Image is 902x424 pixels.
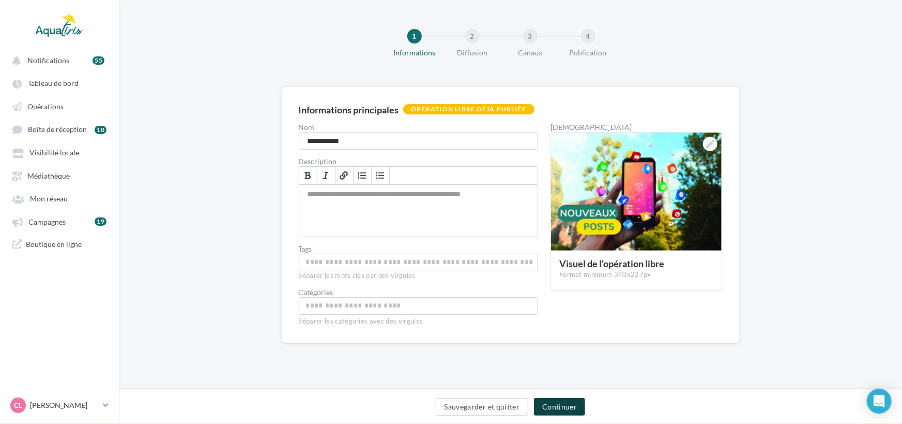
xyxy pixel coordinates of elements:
[354,167,372,184] a: Insérer/Supprimer une liste numérotée
[27,171,70,180] span: Médiathèque
[299,124,539,131] label: Nom
[26,239,82,249] span: Boutique en ligne
[381,48,448,58] div: Informations
[867,389,892,414] div: Open Intercom Messenger
[403,104,535,114] div: Opération libre déjà publiée
[407,29,422,43] div: 1
[301,256,536,268] input: Permet aux affiliés de trouver l'opération libre plus facilement
[559,270,713,280] div: Format minimum 340x227px
[6,189,113,208] a: Mon réseau
[523,29,538,43] div: 3
[301,300,536,312] input: Choisissez une catégorie
[6,120,113,139] a: Boîte de réception 10
[6,212,113,231] a: Campagnes 19
[436,398,529,416] button: Sauvegarder et quitter
[497,48,563,58] div: Canaux
[581,29,595,43] div: 4
[6,143,113,162] a: Visibilité locale
[6,235,113,253] a: Boutique en ligne
[28,125,87,134] span: Boîte de réception
[299,297,539,315] div: Choisissez une catégorie
[6,74,113,92] a: Tableau de bord
[299,167,317,184] a: Gras (Ctrl+B)
[439,48,506,58] div: Diffusion
[317,167,335,184] a: Italique (Ctrl+I)
[559,259,713,268] div: Visuel de l'opération libre
[14,400,22,411] span: CL
[29,149,79,157] span: Visibilité locale
[555,48,621,58] div: Publication
[299,315,539,326] div: Séparer les catégories avec des virgules
[6,97,113,115] a: Opérations
[335,167,354,184] a: Lien
[30,400,99,411] p: [PERSON_NAME]
[299,271,539,281] div: Séparer les mots clés par des virgules
[6,51,109,69] button: Notifications 55
[95,126,106,134] div: 10
[27,102,64,111] span: Opérations
[8,396,111,415] a: CL [PERSON_NAME]
[93,56,104,65] div: 55
[30,195,68,203] span: Mon réseau
[299,245,539,253] label: Tags
[534,398,585,416] button: Continuer
[28,79,79,88] span: Tableau de bord
[299,185,538,237] div: Permet de préciser les enjeux de la campagne à vos affiliés
[299,105,399,114] div: Informations principales
[465,29,480,43] div: 2
[299,254,539,271] div: Permet aux affiliés de trouver l'opération libre plus facilement
[27,56,69,65] span: Notifications
[551,124,722,131] div: [DEMOGRAPHIC_DATA]
[28,217,66,226] span: Campagnes
[95,217,106,226] div: 19
[299,289,539,296] div: Catégories
[95,216,106,227] a: 19
[6,166,113,185] a: Médiathèque
[372,167,390,184] a: Insérer/Supprimer une liste à puces
[299,158,539,165] label: Description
